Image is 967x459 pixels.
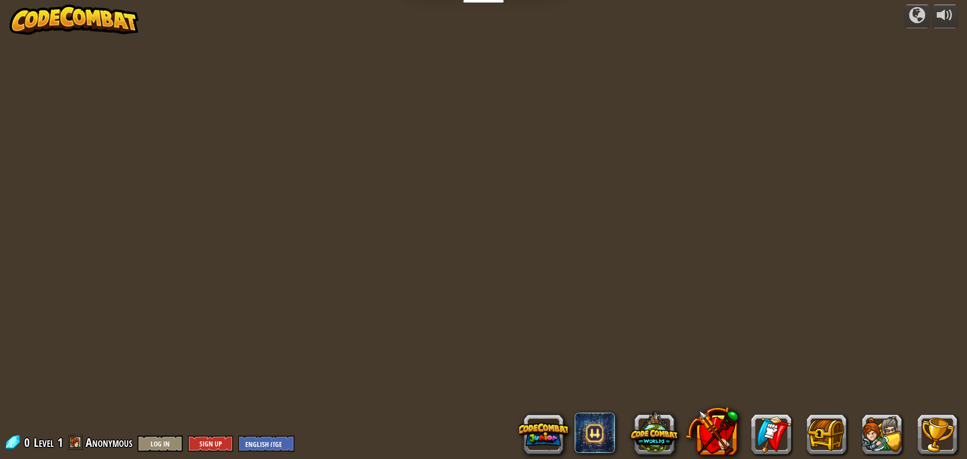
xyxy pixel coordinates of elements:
button: Adjust volume [932,5,957,28]
button: Sign Up [188,435,233,452]
span: 0 [24,434,33,450]
img: CodeCombat - Learn how to code by playing a game [10,5,139,35]
span: 1 [57,434,63,450]
span: Level [34,434,54,451]
span: Anonymous [86,434,132,450]
button: Campaigns [905,5,930,28]
button: Log In [137,435,183,452]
